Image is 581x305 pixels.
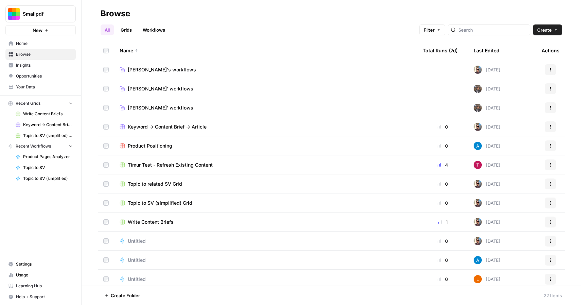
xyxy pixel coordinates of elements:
div: [DATE] [474,66,500,74]
a: Untitled [120,238,412,244]
a: Product Positioning [120,142,412,149]
div: 0 [423,276,463,283]
button: Workspace: Smallpdf [5,5,76,22]
a: Product Pages Analyzer [13,151,76,162]
div: [DATE] [474,275,500,283]
div: 0 [423,142,463,149]
a: [PERSON_NAME]' workflows [120,104,412,111]
div: 0 [423,123,463,130]
a: Home [5,38,76,49]
a: Settings [5,259,76,270]
span: Untitled [128,276,146,283]
div: [DATE] [474,104,500,112]
img: 12lpmarulu2z3pnc3j6nly8e5680 [474,199,482,207]
img: 12lpmarulu2z3pnc3j6nly8e5680 [474,123,482,131]
span: Recent Grids [16,100,40,106]
span: Topic to SV (simplified) [23,175,73,182]
span: [PERSON_NAME]' workflows [128,104,193,111]
button: Create Folder [101,290,144,301]
span: Your Data [16,84,73,90]
div: [DATE] [474,161,500,169]
a: Workflows [139,24,169,35]
button: New [5,25,76,35]
div: Last Edited [474,41,499,60]
a: Opportunities [5,71,76,82]
img: 12lpmarulu2z3pnc3j6nly8e5680 [474,218,482,226]
a: Insights [5,60,76,71]
div: 0 [423,257,463,264]
span: Create [537,27,552,33]
a: Untitled [120,276,412,283]
a: Keyword -> Content Brief -> Article [120,123,412,130]
span: Filter [424,27,435,33]
div: Total Runs (7d) [423,41,458,60]
span: Keyword -> Content Brief -> Article [128,123,207,130]
img: 12lpmarulu2z3pnc3j6nly8e5680 [474,66,482,74]
span: Product Pages Analyzer [23,154,73,160]
a: Write Content Briefs [120,219,412,225]
div: [DATE] [474,199,500,207]
span: Untitled [128,257,146,264]
button: Recent Workflows [5,141,76,151]
a: Write Content Briefs [13,108,76,119]
span: Insights [16,62,73,68]
a: Topic to related SV Grid [120,181,412,187]
span: Learning Hub [16,283,73,289]
div: [DATE] [474,85,500,93]
button: Filter [419,24,445,35]
img: yxnc04dkqktdkzli2cw8vvjrdmdz [474,104,482,112]
div: 1 [423,219,463,225]
div: [DATE] [474,180,500,188]
div: Name [120,41,412,60]
span: Smallpdf [23,11,64,17]
img: lhpsybmmpd8ygi2tp3ldoj2y72sq [474,275,482,283]
span: Topic to SV [23,165,73,171]
span: Usage [16,272,73,278]
span: Recent Workflows [16,143,51,149]
img: o3cqybgnmipr355j8nz4zpq1mc6x [474,142,482,150]
a: Topic to SV (simplified) [13,173,76,184]
span: [PERSON_NAME]'s workflows [128,66,196,73]
button: Create [533,24,562,35]
a: [PERSON_NAME]' workflows [120,85,412,92]
span: Untitled [128,238,146,244]
div: 0 [423,181,463,187]
button: Help + Support [5,291,76,302]
img: yxnc04dkqktdkzli2cw8vvjrdmdz [474,85,482,93]
a: Topic to SV (simplified) Grid [13,130,76,141]
a: Timur Test - Refresh Existing Content [120,162,412,168]
a: Grids [117,24,136,35]
img: 1ga1g8iuvltz7gpjef3hjktn8a1g [474,161,482,169]
span: Help + Support [16,294,73,300]
a: All [101,24,114,35]
span: Topic to related SV Grid [128,181,182,187]
span: Opportunities [16,73,73,79]
a: Browse [5,49,76,60]
img: 12lpmarulu2z3pnc3j6nly8e5680 [474,237,482,245]
a: Untitled [120,257,412,264]
div: 22 Items [544,292,562,299]
span: Product Positioning [128,142,172,149]
span: New [33,27,42,34]
img: Smallpdf Logo [8,8,20,20]
a: [PERSON_NAME]'s workflows [120,66,412,73]
div: [DATE] [474,237,500,245]
div: Actions [542,41,560,60]
span: Topic to SV (simplified) Grid [128,200,192,206]
div: Browse [101,8,130,19]
span: Keyword -> Content Brief -> Article [23,122,73,128]
span: Timur Test - Refresh Existing Content [128,162,213,168]
span: Topic to SV (simplified) Grid [23,133,73,139]
div: 0 [423,238,463,244]
span: Settings [16,261,73,267]
div: [DATE] [474,218,500,226]
button: Recent Grids [5,98,76,108]
div: 0 [423,200,463,206]
a: Your Data [5,82,76,92]
div: [DATE] [474,142,500,150]
span: Create Folder [111,292,140,299]
a: Usage [5,270,76,281]
span: Home [16,40,73,47]
img: o3cqybgnmipr355j8nz4zpq1mc6x [474,256,482,264]
div: [DATE] [474,256,500,264]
